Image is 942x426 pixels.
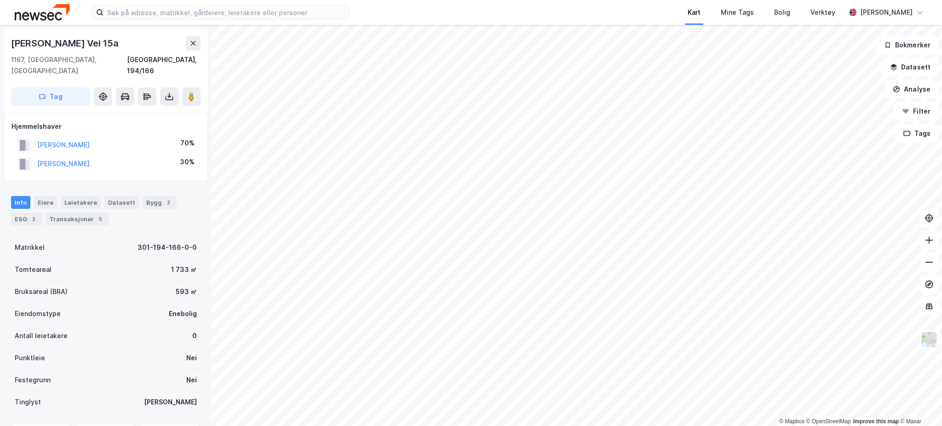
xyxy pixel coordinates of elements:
[688,7,701,18] div: Kart
[15,374,51,386] div: Festegrunn
[96,214,105,224] div: 5
[885,80,938,98] button: Analyse
[15,264,52,275] div: Tomteareal
[138,242,197,253] div: 301-194-166-0-0
[176,286,197,297] div: 593 ㎡
[896,382,942,426] div: Kontrollprogram for chat
[11,121,200,132] div: Hjemmelshaver
[192,330,197,341] div: 0
[810,7,835,18] div: Verktøy
[894,102,938,121] button: Filter
[46,213,109,225] div: Transaksjoner
[774,7,790,18] div: Bolig
[853,418,899,425] a: Improve this map
[806,418,851,425] a: OpenStreetMap
[171,264,197,275] div: 1 733 ㎡
[876,36,938,54] button: Bokmerker
[920,331,938,348] img: Z
[896,124,938,143] button: Tags
[11,87,90,106] button: Tag
[15,330,68,341] div: Antall leietakere
[15,286,68,297] div: Bruksareal (BRA)
[144,397,197,408] div: [PERSON_NAME]
[882,58,938,76] button: Datasett
[860,7,913,18] div: [PERSON_NAME]
[127,54,201,76] div: [GEOGRAPHIC_DATA], 194/166
[186,352,197,363] div: Nei
[15,308,61,319] div: Eiendomstype
[11,54,127,76] div: 1167, [GEOGRAPHIC_DATA], [GEOGRAPHIC_DATA]
[721,7,754,18] div: Mine Tags
[11,213,42,225] div: ESG
[143,196,177,209] div: Bygg
[896,382,942,426] iframe: Chat Widget
[164,198,173,207] div: 2
[15,397,41,408] div: Tinglyst
[169,308,197,319] div: Enebolig
[11,196,30,209] div: Info
[180,156,195,167] div: 30%
[186,374,197,386] div: Nei
[11,36,121,51] div: [PERSON_NAME] Vei 15a
[29,214,38,224] div: 2
[104,196,139,209] div: Datasett
[15,4,70,20] img: newsec-logo.f6e21ccffca1b3a03d2d.png
[180,138,195,149] div: 70%
[15,352,45,363] div: Punktleie
[34,196,57,209] div: Eiere
[103,6,349,19] input: Søk på adresse, matrikkel, gårdeiere, leietakere eller personer
[779,418,804,425] a: Mapbox
[61,196,101,209] div: Leietakere
[15,242,45,253] div: Matrikkel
